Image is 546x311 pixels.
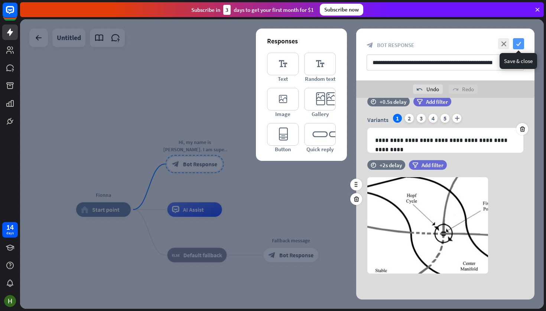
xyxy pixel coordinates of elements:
div: +2s delay [380,162,402,169]
div: 5 [441,114,449,123]
div: Subscribe now [320,4,363,16]
div: +0.5s delay [380,98,406,105]
i: time [371,162,376,168]
div: 4 [429,114,438,123]
i: redo [452,86,458,92]
i: filter [412,162,418,168]
div: 1 [393,114,402,123]
i: filter [417,99,423,105]
div: days [6,231,14,236]
i: close [498,38,509,49]
i: plus [452,114,461,123]
button: Open LiveChat chat widget [6,3,28,25]
img: preview [367,177,488,274]
i: check [513,38,524,49]
span: Add filter [426,98,448,105]
span: Add filter [422,162,443,169]
div: 14 [6,224,14,231]
span: Bot Response [377,42,414,49]
div: 2 [405,114,414,123]
div: 3 [417,114,426,123]
i: time [371,99,376,104]
div: Redo [449,85,478,94]
i: block_bot_response [367,42,373,49]
span: Variants [367,116,389,123]
div: Undo [413,85,443,94]
a: 14 days [2,222,18,238]
i: undo [417,86,423,92]
div: 3 [223,5,231,15]
div: Subscribe in days to get your first month for $1 [191,5,314,15]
